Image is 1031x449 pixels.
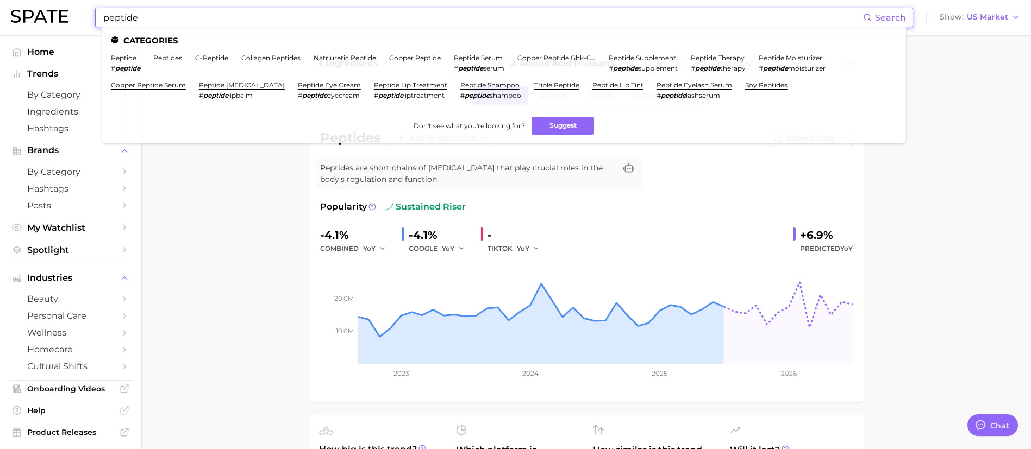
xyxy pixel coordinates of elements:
em: peptide [378,91,403,99]
span: Search [875,12,906,23]
a: peptide therapy [691,54,745,62]
a: wellness [9,324,133,341]
span: sustained riser [385,200,466,213]
em: peptide [203,91,228,99]
span: cultural shifts [27,361,114,371]
button: ShowUS Market [937,10,1023,24]
span: Industries [27,273,114,283]
h1: peptides [320,131,381,144]
span: # [454,64,458,72]
span: Product Releases [27,427,114,437]
a: natriuretic peptide [314,54,376,62]
button: YoY [442,242,465,255]
div: -4.1% [409,226,472,244]
tspan: 2024 [522,369,538,377]
a: peptide eyelash serum [657,81,732,89]
a: peptide supplement [609,54,676,62]
a: peptide lip treatment [374,81,447,89]
a: copper peptide serum [111,81,186,89]
tspan: 2023 [393,369,409,377]
a: copper peptide ghk-cu [517,54,596,62]
a: Help [9,402,133,419]
a: homecare [9,341,133,358]
span: YoY [840,244,853,252]
a: Ingredients [9,103,133,120]
button: Trends [9,66,133,82]
span: YoY [442,244,454,253]
em: peptide [302,91,327,99]
span: # [111,64,115,72]
div: -4.1% [320,226,393,244]
em: peptide [115,64,140,72]
a: My Watchlist [9,219,133,236]
em: peptide [763,64,788,72]
span: supplement [638,64,678,72]
span: moisturizer [788,64,826,72]
a: Onboarding Videos [9,381,133,397]
a: peptide eye cream [298,81,361,89]
span: Don't see what you're looking for? [414,122,525,130]
span: Trends [27,69,114,79]
button: Industries [9,270,133,286]
span: Ingredients [27,106,114,117]
span: Popularity [320,200,367,213]
span: # [460,91,465,99]
div: GOOGLE [409,242,472,255]
a: triple peptide [534,81,579,89]
a: personal care [9,307,133,324]
a: Hashtags [9,180,133,197]
span: YoY [517,244,529,253]
a: by Category [9,86,133,103]
span: by Category [27,167,114,177]
span: # [199,91,203,99]
span: US Market [967,14,1008,20]
a: Posts [9,197,133,214]
span: personal care [27,311,114,321]
span: YoY [363,244,376,253]
a: peptide serum [454,54,503,62]
span: Onboarding Videos [27,384,114,394]
a: Hashtags [9,120,133,137]
button: Brands [9,142,133,159]
div: +6.9% [800,226,853,244]
span: by Category [27,90,114,100]
span: homecare [27,344,114,355]
a: collagen peptides [241,54,301,62]
a: peptides [153,54,182,62]
input: Search here for a brand, industry, or ingredient [102,8,863,27]
div: - [488,226,547,244]
a: peptide [MEDICAL_DATA] [199,81,285,89]
span: Hashtags [27,123,114,134]
em: peptide [613,64,638,72]
a: peptide moisturizer [759,54,822,62]
a: soy peptides [745,81,788,89]
span: therapy [720,64,746,72]
div: TIKTOK [488,242,547,255]
span: # [374,91,378,99]
span: Show [940,14,964,20]
a: peptide lip tint [592,81,643,89]
img: SPATE [11,10,68,23]
button: YoY [517,242,540,255]
span: serum [483,64,504,72]
div: combined [320,242,393,255]
span: Posts [27,200,114,211]
a: copper peptide [389,54,441,62]
span: Hashtags [27,184,114,194]
a: Home [9,43,133,60]
span: Peptides are short chains of [MEDICAL_DATA] that play crucial roles in the body's regulation and ... [320,162,616,185]
span: lashserum [686,91,720,99]
a: by Category [9,163,133,180]
a: beauty [9,290,133,307]
a: Spotlight [9,242,133,258]
span: liptreatment [403,91,445,99]
a: c-peptide [195,54,228,62]
a: cultural shifts [9,358,133,375]
em: peptide [695,64,720,72]
span: # [298,91,302,99]
span: # [691,64,695,72]
a: peptide shampoo [460,81,520,89]
button: YoY [363,242,386,255]
span: beauty [27,294,114,304]
span: Home [27,47,114,57]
